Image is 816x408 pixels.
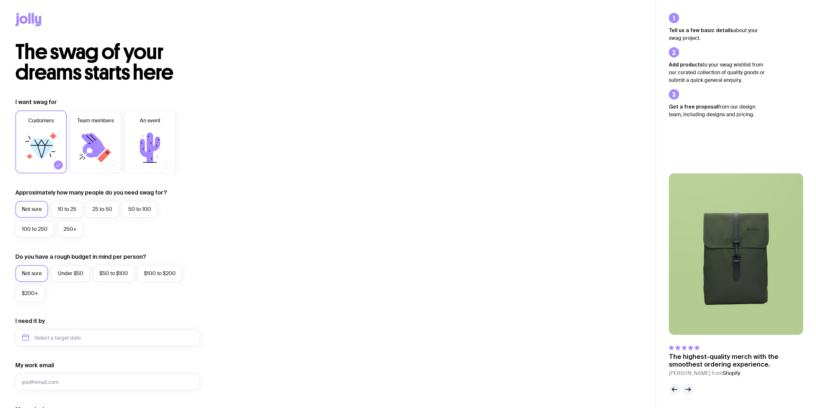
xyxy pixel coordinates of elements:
[86,201,119,218] label: 25 to 50
[15,253,146,261] label: Do you have a rough budget in mind per person?
[15,329,200,346] input: Select a target date
[140,117,160,125] span: An event
[77,117,114,125] span: Team members
[15,374,200,390] input: you@email.com
[15,285,45,302] label: $200+
[15,317,45,325] label: I need it by
[15,221,54,238] label: 100 to 250
[15,201,48,218] label: Not sure
[15,265,48,282] label: Not sure
[669,62,703,67] strong: Add products
[669,61,765,84] p: to your swag wishlist from our curated collection of quality goods or submit a quick general enqu...
[723,370,740,377] span: Shopify
[669,26,765,42] p: about your swag project.
[15,98,57,106] label: I want swag for
[669,27,733,33] strong: Tell us a few basic details
[669,353,803,368] p: The highest-quality merch with the smoothest ordering experience.
[93,265,134,282] label: $50 to $100
[28,117,54,125] span: Customers
[51,201,83,218] label: 10 to 25
[51,265,90,282] label: Under $50
[138,265,182,282] label: $100 to $200
[15,361,54,369] label: My work email
[122,201,157,218] label: 50 to 100
[669,369,803,377] cite: [PERSON_NAME] from
[15,39,173,85] span: The swag of your dreams starts here
[669,104,718,109] strong: Get a free proposal
[669,103,765,118] p: from our design team, including designs and pricing.
[57,221,83,238] label: 250+
[15,189,167,196] label: Approximately how many people do you need swag for?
